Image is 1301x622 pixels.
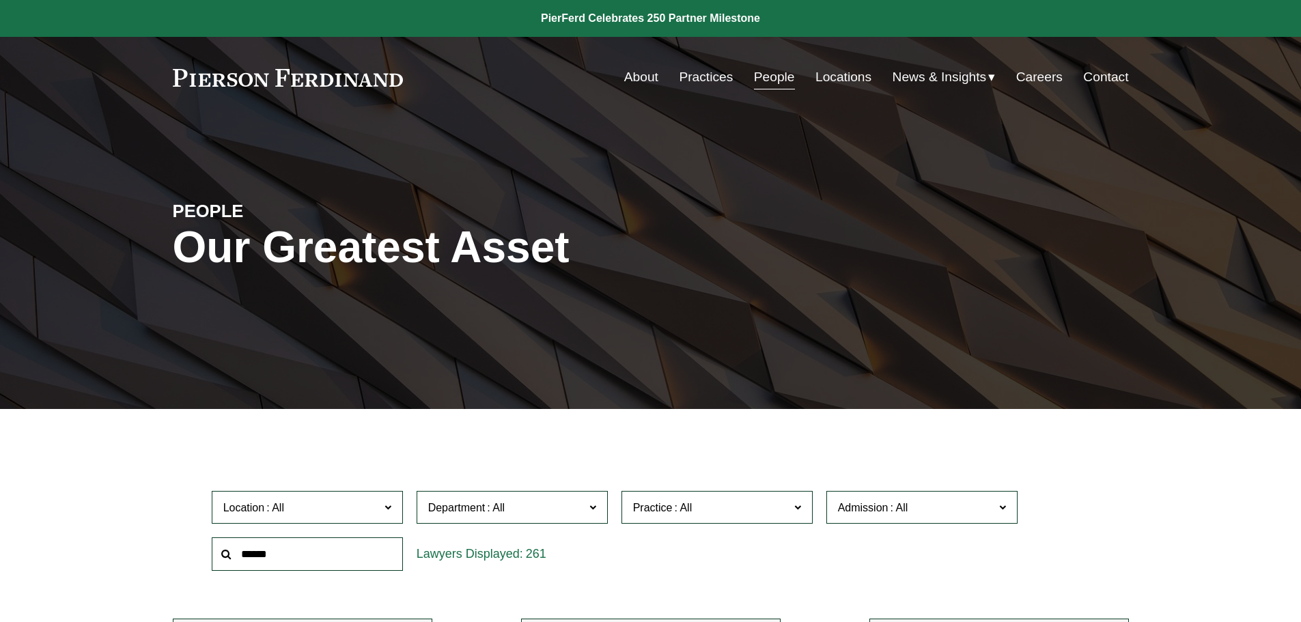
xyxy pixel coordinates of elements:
[1083,64,1128,90] a: Contact
[173,200,412,222] h4: PEOPLE
[679,64,733,90] a: Practices
[815,64,871,90] a: Locations
[838,502,889,513] span: Admission
[223,502,265,513] span: Location
[754,64,795,90] a: People
[633,502,673,513] span: Practice
[1016,64,1063,90] a: Careers
[173,223,810,272] h1: Our Greatest Asset
[893,64,996,90] a: folder dropdown
[428,502,486,513] span: Department
[893,66,987,89] span: News & Insights
[526,547,546,561] span: 261
[624,64,658,90] a: About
